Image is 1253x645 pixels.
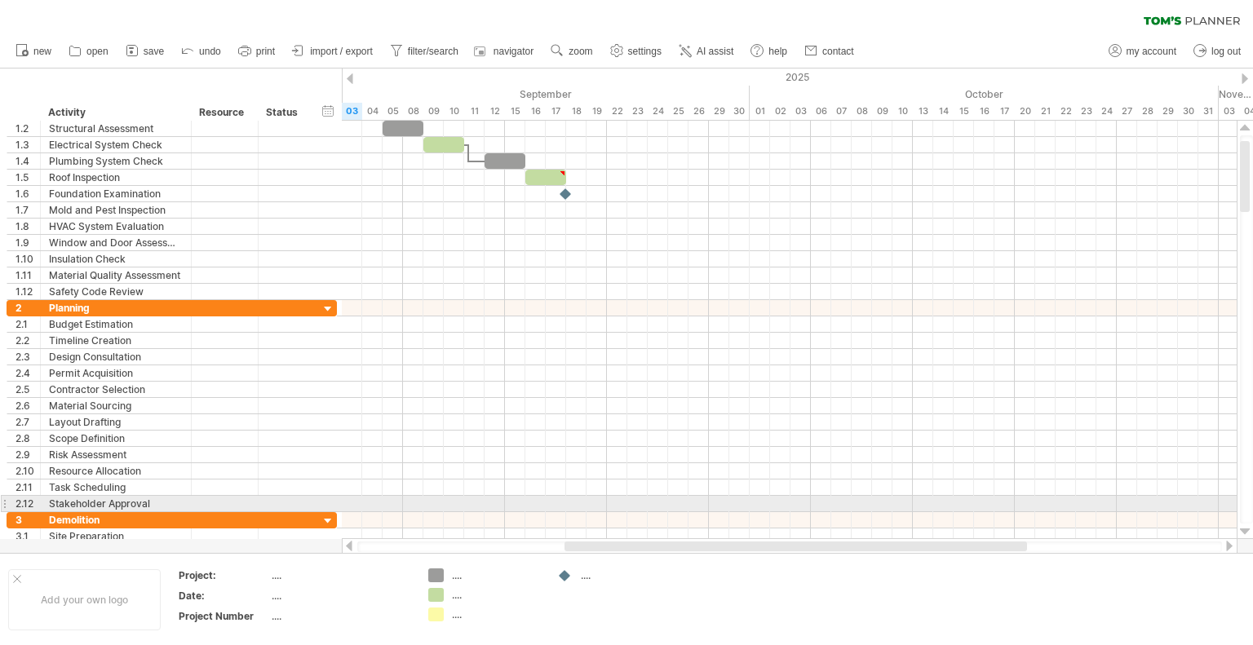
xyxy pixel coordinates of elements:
[15,382,40,397] div: 2.5
[64,41,113,62] a: open
[974,103,994,120] div: Thursday, 16 October 2025
[464,103,485,120] div: Thursday, 11 September 2025
[15,447,40,462] div: 2.9
[383,103,403,120] div: Friday, 5 September 2025
[15,235,40,250] div: 1.9
[49,447,183,462] div: Risk Assessment
[1076,103,1096,120] div: Thursday, 23 October 2025
[301,86,750,103] div: September 2025
[49,414,183,430] div: Layout Drafting
[627,103,648,120] div: Tuesday, 23 September 2025
[15,251,40,267] div: 1.10
[1117,103,1137,120] div: Monday, 27 October 2025
[49,235,183,250] div: Window and Door Assessment
[86,46,108,57] span: open
[199,104,249,121] div: Resource
[811,103,831,120] div: Monday, 6 October 2025
[49,219,183,234] div: HVAC System Evaluation
[1035,103,1056,120] div: Tuesday, 21 October 2025
[49,284,183,299] div: Safety Code Review
[423,103,444,120] div: Tuesday, 9 September 2025
[49,463,183,479] div: Resource Allocation
[15,284,40,299] div: 1.12
[15,528,40,544] div: 3.1
[15,316,40,332] div: 2.1
[800,41,859,62] a: contact
[675,41,738,62] a: AI assist
[15,137,40,152] div: 1.3
[15,267,40,283] div: 1.11
[933,103,954,120] div: Tuesday, 14 October 2025
[272,568,409,582] div: ....
[288,41,378,62] a: import / export
[872,103,892,120] div: Thursday, 9 October 2025
[386,41,463,62] a: filter/search
[49,512,183,528] div: Demolition
[1015,103,1035,120] div: Monday, 20 October 2025
[1127,46,1176,57] span: my account
[452,607,541,621] div: ....
[954,103,974,120] div: Wednesday, 15 October 2025
[668,103,688,120] div: Thursday, 25 September 2025
[606,41,666,62] a: settings
[15,414,40,430] div: 2.7
[15,479,40,495] div: 2.11
[49,137,183,152] div: Electrical System Check
[256,46,275,57] span: print
[362,103,383,120] div: Thursday, 4 September 2025
[144,46,164,57] span: save
[546,103,566,120] div: Wednesday, 17 September 2025
[179,609,268,623] div: Project Number
[49,170,183,185] div: Roof Inspection
[15,431,40,446] div: 2.8
[831,103,852,120] div: Tuesday, 7 October 2025
[408,46,458,57] span: filter/search
[581,568,670,582] div: ....
[505,103,525,120] div: Monday, 15 September 2025
[179,568,268,582] div: Project:
[1219,103,1239,120] div: Monday, 3 November 2025
[15,512,40,528] div: 3
[15,333,40,348] div: 2.2
[607,103,627,120] div: Monday, 22 September 2025
[1211,46,1241,57] span: log out
[709,103,729,120] div: Monday, 29 September 2025
[525,103,546,120] div: Tuesday, 16 September 2025
[15,463,40,479] div: 2.10
[1158,103,1178,120] div: Wednesday, 29 October 2025
[892,103,913,120] div: Friday, 10 October 2025
[49,528,183,544] div: Site Preparation
[403,103,423,120] div: Monday, 8 September 2025
[15,365,40,381] div: 2.4
[342,103,362,120] div: Wednesday, 3 September 2025
[994,103,1015,120] div: Friday, 17 October 2025
[15,349,40,364] div: 2.3
[49,382,183,397] div: Contractor Selection
[15,496,40,511] div: 2.12
[15,121,40,136] div: 1.2
[485,103,505,120] div: Friday, 12 September 2025
[15,300,40,316] div: 2
[266,104,302,121] div: Status
[11,41,56,62] a: new
[49,186,183,201] div: Foundation Examination
[688,103,709,120] div: Friday, 26 September 2025
[15,202,40,218] div: 1.7
[822,46,854,57] span: contact
[272,609,409,623] div: ....
[494,46,534,57] span: navigator
[768,46,787,57] span: help
[49,349,183,364] div: Design Consultation
[48,104,182,121] div: Activity
[444,103,464,120] div: Wednesday, 10 September 2025
[1056,103,1076,120] div: Wednesday, 22 October 2025
[15,186,40,201] div: 1.6
[8,569,161,630] div: Add your own logo
[1198,103,1219,120] div: Friday, 31 October 2025
[628,46,662,57] span: settings
[49,121,183,136] div: Structural Assessment
[272,589,409,603] div: ....
[15,219,40,234] div: 1.8
[729,103,750,120] div: Tuesday, 30 September 2025
[234,41,280,62] a: print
